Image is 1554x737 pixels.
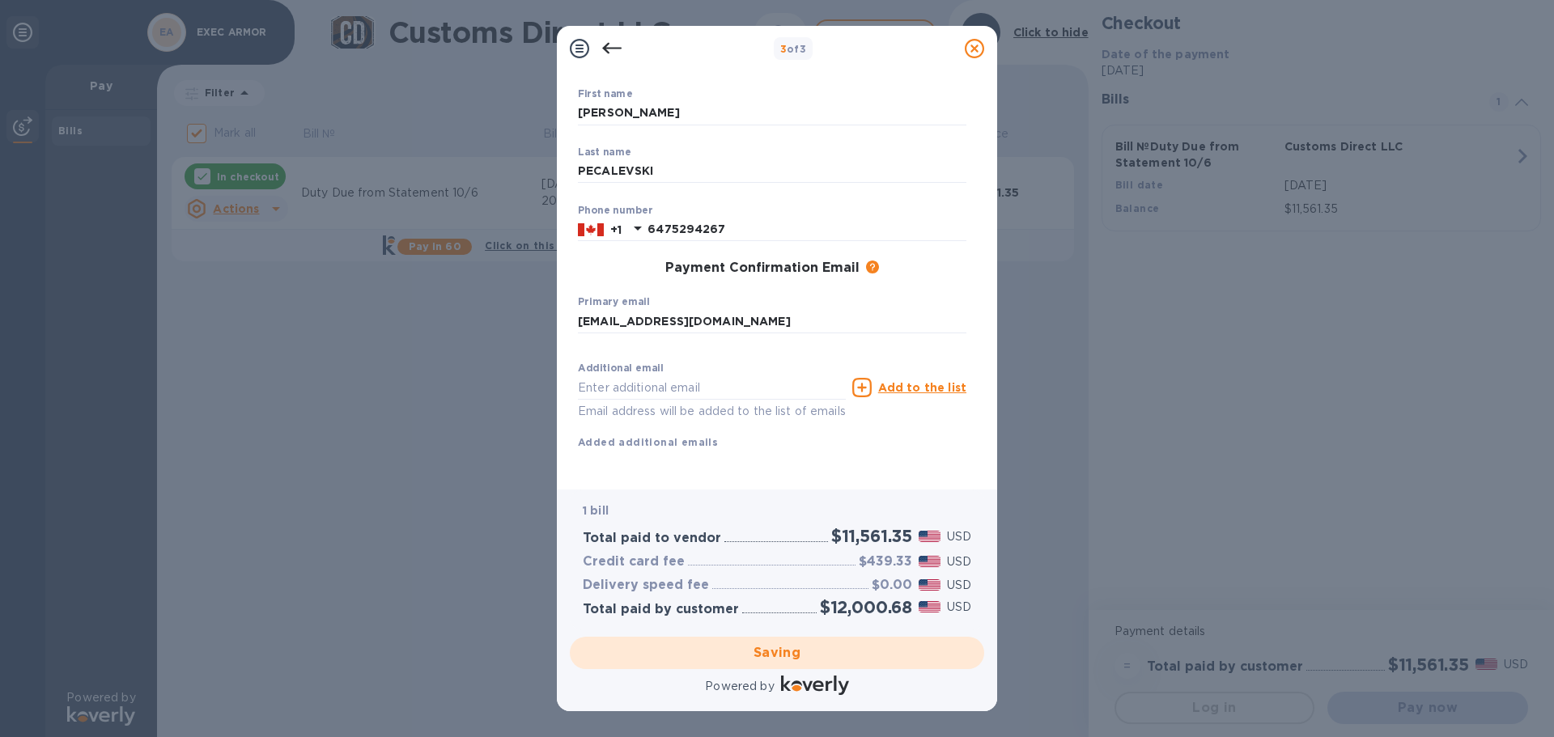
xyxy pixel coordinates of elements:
[583,504,609,517] b: 1 bill
[859,554,912,570] h3: $439.33
[578,375,846,400] input: Enter additional email
[919,601,940,612] img: USD
[947,528,971,545] p: USD
[831,526,912,546] h2: $11,561.35
[647,218,966,242] input: Enter your phone number
[578,402,846,421] p: Email address will be added to the list of emails
[780,43,787,55] span: 3
[947,553,971,570] p: USD
[578,205,652,215] label: Phone number
[610,222,622,238] p: +1
[578,364,664,374] label: Additional email
[578,90,632,100] label: First name
[878,381,966,394] u: Add to the list
[583,602,739,617] h3: Total paid by customer
[947,577,971,594] p: USD
[705,678,774,695] p: Powered by
[578,298,650,307] label: Primary email
[872,578,912,593] h3: $0.00
[665,260,860,276] h3: Payment Confirmation Email
[919,556,940,567] img: USD
[583,578,709,593] h3: Delivery speed fee
[780,43,807,55] b: of 3
[947,599,971,616] p: USD
[578,147,631,157] label: Last name
[583,531,721,546] h3: Total paid to vendor
[583,554,685,570] h3: Credit card fee
[578,159,966,184] input: Enter your last name
[919,579,940,591] img: USD
[578,221,604,239] img: CA
[578,436,718,448] b: Added additional emails
[781,676,849,695] img: Logo
[578,101,966,125] input: Enter your first name
[578,309,966,333] input: Enter your primary email
[919,531,940,542] img: USD
[820,597,912,617] h2: $12,000.68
